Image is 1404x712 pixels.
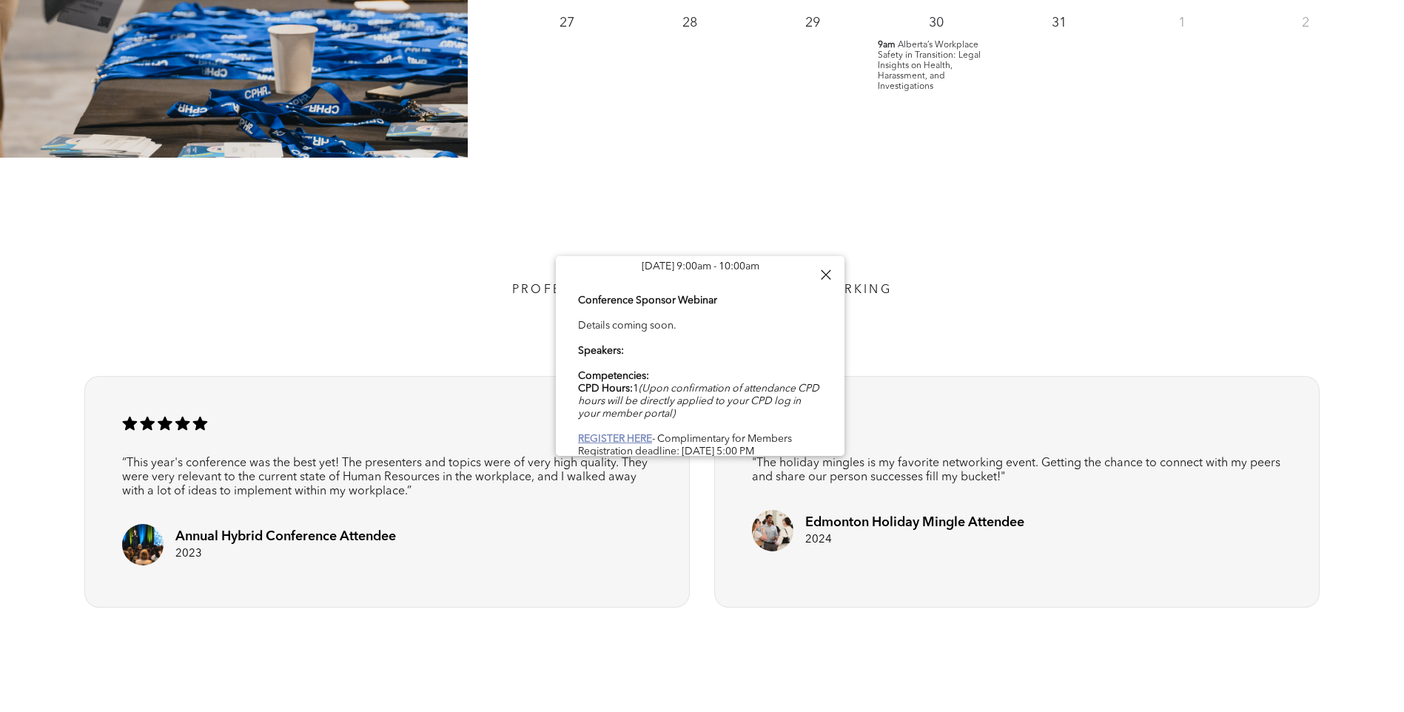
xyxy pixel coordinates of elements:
[578,383,819,419] i: (Upon confirmation of attendance CPD hours will be directly applied to your CPD log in your membe...
[752,457,1280,483] span: "The holiday mingles is my favorite networking event. Getting the chance to connect with my peers...
[805,516,1024,529] span: Edmonton Holiday Mingle Attendee
[512,284,892,296] span: PROFESSIONAL DEVELOPMENT AND NETWORKING
[175,548,202,560] span: 2023
[878,41,981,91] span: Alberta’s Workplace Safety in Transition: Legal Insights on Health, Harassment, and Investigations
[799,10,826,36] p: 29
[923,10,950,36] p: 30
[1046,10,1072,36] p: 31
[175,530,396,543] span: Annual Hybrid Conference Attendee
[676,10,703,36] p: 28
[578,383,633,394] b: CPD Hours:
[1292,10,1319,36] p: 2
[1169,10,1195,36] p: 1
[642,261,759,272] span: [DATE] 9:00am - 10:00am
[554,10,580,36] p: 27
[578,295,717,306] b: Conference Sponsor Webinar
[578,434,652,444] a: REGISTER HERE
[805,534,832,545] span: 2024
[578,293,822,460] div: Details coming soon. 1 - Complimentary for Members Registration deadline: [DATE] 5:00 PM
[578,371,649,381] b: Competencies:
[878,40,896,50] span: 9am
[122,457,648,497] span: “This year's conference was the best yet! The presenters and topics were of very high quality. Th...
[578,346,624,356] b: Speakers:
